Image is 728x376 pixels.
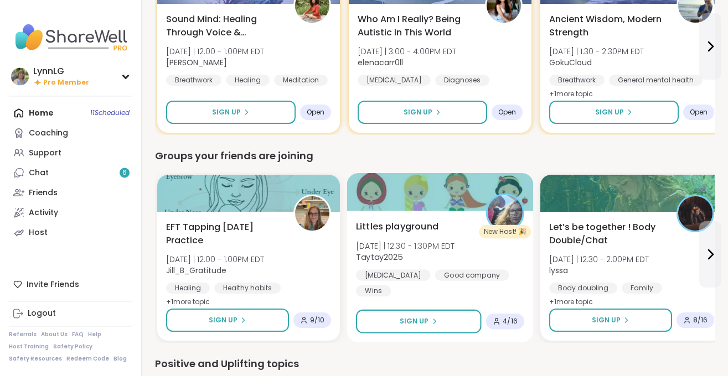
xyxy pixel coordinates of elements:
span: [DATE] | 12:00 - 1:00PM EDT [166,46,264,57]
span: [DATE] | 3:00 - 4:00PM EDT [358,46,456,57]
div: Breathwork [549,75,605,86]
span: Open [690,108,708,117]
a: Blog [113,355,127,363]
span: 4 / 16 [503,317,518,326]
span: [DATE] | 1:30 - 2:30PM EDT [549,46,644,57]
a: Referrals [9,331,37,338]
b: Taytay2025 [356,252,402,263]
div: Groups your friends are joining [155,148,715,164]
div: Wins [356,285,391,296]
a: About Us [41,331,68,338]
div: General mental health [609,75,703,86]
a: Host [9,222,132,242]
img: ShareWell Nav Logo [9,18,132,56]
b: [PERSON_NAME] [166,57,227,68]
span: Ancient Wisdom, Modern Strength [549,13,664,39]
div: Host [29,227,48,238]
div: Activity [29,207,58,218]
div: Logout [28,308,56,319]
a: Redeem Code [66,355,109,363]
b: GokuCloud [549,57,592,68]
span: Who Am I Really? Being Autistic In This World [358,13,473,39]
span: Sign Up [209,315,237,325]
a: Friends [9,182,132,202]
img: Taytay2025 [488,195,523,230]
span: Sign Up [595,107,624,117]
button: Sign Up [549,309,672,332]
div: Breathwork [166,75,221,86]
div: Diagnoses [435,75,489,86]
a: Host Training [9,343,49,351]
div: Healthy habits [214,283,281,294]
span: 8 / 16 [693,316,708,325]
div: Body doubling [549,283,617,294]
a: Support [9,143,132,163]
a: Help [88,331,101,338]
div: Meditation [274,75,328,86]
b: elenacarr0ll [358,57,403,68]
div: LynnLG [33,65,89,77]
div: Chat [29,168,49,179]
span: Sign Up [404,107,432,117]
span: EFT Tapping [DATE] Practice [166,221,281,247]
a: FAQ [72,331,84,338]
img: lyssa [678,196,712,231]
span: Littles playground [356,220,438,233]
span: Sign Up [592,315,621,325]
a: Safety Policy [53,343,92,351]
div: Good company [435,269,509,280]
div: New Host! 🎉 [479,225,531,238]
div: Invite Friends [9,274,132,294]
img: LynnLG [11,67,29,85]
span: 6 [122,168,127,177]
span: 9 / 10 [310,316,324,325]
div: Coaching [29,128,68,139]
div: Healing [226,75,270,86]
span: Let’s be together ! Body Double/Chat [549,221,664,247]
div: Positive and Uplifting topics [155,356,715,372]
span: Pro Member [43,78,89,87]
button: Sign Up [356,310,481,333]
span: [DATE] | 12:30 - 1:30PM EDT [356,240,455,251]
button: Sign Up [358,101,487,124]
a: Activity [9,202,132,222]
b: Jill_B_Gratitude [166,265,226,276]
div: Friends [29,187,58,199]
span: Open [307,108,324,117]
a: Chat6 [9,163,132,182]
a: Coaching [9,123,132,143]
button: Sign Up [549,101,679,124]
span: Sign Up [400,316,429,326]
div: Support [29,148,61,159]
img: Jill_B_Gratitude [295,196,329,231]
span: [DATE] | 12:30 - 2:00PM EDT [549,254,649,265]
div: Healing [166,283,210,294]
div: Family [622,283,662,294]
span: [DATE] | 12:00 - 1:00PM EDT [166,254,264,265]
span: Open [498,108,516,117]
a: Logout [9,304,132,323]
button: Sign Up [166,101,296,124]
a: Safety Resources [9,355,62,363]
div: [MEDICAL_DATA] [358,75,431,86]
span: Sound Mind: Healing Through Voice & Vibration [166,13,281,39]
div: [MEDICAL_DATA] [356,269,431,280]
b: lyssa [549,265,568,276]
span: Sign Up [212,107,241,117]
button: Sign Up [166,309,289,332]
